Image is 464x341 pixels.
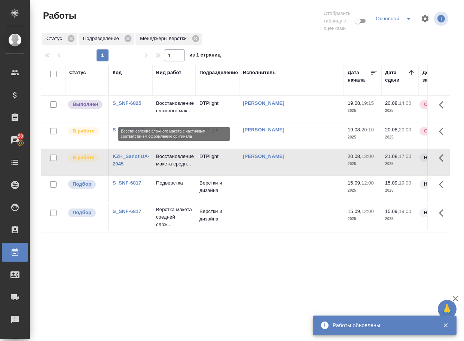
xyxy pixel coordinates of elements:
p: Восстановление макета средн... [156,153,192,168]
button: Здесь прячутся важные кнопки [434,204,452,222]
p: 2025 [385,134,415,141]
p: 20:00 [399,127,411,133]
div: Статус [69,69,86,76]
button: 🙏 [438,300,457,319]
a: S_SNF-6817 [113,180,141,186]
p: 2025 [385,107,415,115]
p: 14:00 [399,100,411,106]
span: 🙏 [441,301,454,317]
p: 19:00 [399,208,411,214]
div: Исполнитель выполняет работу [67,153,104,163]
p: 15.09, [385,180,399,186]
p: Подразделение [83,35,122,42]
p: 12:00 [361,208,374,214]
button: Здесь прячутся важные кнопки [434,176,452,194]
td: DTPlight [196,149,239,175]
p: Срочный [424,127,446,135]
p: 15.09, [348,180,361,186]
p: 20.08, [385,100,399,106]
a: S_SNF-6825 [113,100,141,106]
button: Здесь прячутся важные кнопки [434,96,452,114]
p: Менеджеры верстки [140,35,189,42]
td: DTPlight [196,96,239,122]
div: Подразделение [199,69,238,76]
p: 21.08, [385,153,399,159]
p: Восстановление макета средн... [156,126,192,141]
p: Подбор [73,180,91,188]
div: Статус [42,33,77,45]
p: 19.08, [348,127,361,133]
td: Верстки и дизайна [196,176,239,202]
div: Можно подбирать исполнителей [67,179,104,189]
div: Код [113,69,122,76]
p: Нормальный [424,154,456,161]
a: [PERSON_NAME] [243,100,284,106]
div: Вид работ [156,69,181,76]
span: Работы [41,10,76,22]
p: 17:00 [399,153,411,159]
p: Подбор [73,209,91,216]
span: из 1 страниц [189,51,221,61]
span: Настроить таблицу [416,10,434,28]
td: DTPlight [196,122,239,149]
a: [PERSON_NAME] [243,127,284,133]
p: 19:15 [361,100,374,106]
a: [PERSON_NAME] [243,153,284,159]
a: S_NVRT-5149 [113,127,144,133]
div: split button [374,13,416,25]
span: 50 [13,133,28,140]
p: Подверстка [156,179,192,187]
td: Верстки и дизайна [196,204,239,230]
p: 2025 [348,187,378,194]
div: Можно подбирать исполнителей [67,208,104,218]
p: 19:00 [399,180,411,186]
p: 20.08, [348,153,361,159]
p: Выполнен [73,101,98,108]
p: 2025 [348,107,378,115]
p: Срочный [424,101,446,108]
p: 19.08, [348,100,361,106]
p: 2025 [348,215,378,223]
a: S_SNF-6817 [113,208,141,214]
p: В работе [73,154,94,161]
p: 13:00 [361,153,374,159]
div: Исполнитель выполняет работу [67,126,104,136]
p: 2025 [385,160,415,168]
div: Подразделение [79,33,134,45]
p: 2025 [385,187,415,194]
div: Менеджеры верстки [135,33,202,45]
p: 15.09, [385,208,399,214]
p: Нормальный [424,209,456,216]
p: 12:00 [361,180,374,186]
p: 20.08, [385,127,399,133]
div: Дата сдачи [385,69,407,84]
p: 2025 [348,134,378,141]
p: 2025 [348,160,378,168]
a: 50 [2,131,28,149]
p: 15.09, [348,208,361,214]
p: Статус [46,35,65,42]
div: Исполнитель [243,69,276,76]
div: Доп. статус заказа [422,69,462,84]
div: Исполнитель завершил работу [67,100,104,110]
span: Отобразить таблицу с оценками [324,10,354,32]
p: Восстановление сложного мак... [156,100,192,115]
button: Закрыть [438,322,453,329]
p: В работе [73,127,94,135]
p: 2025 [385,215,415,223]
div: Дата начала [348,69,370,84]
a: KZH_SanofiUA-2045 [113,153,150,167]
p: 20:10 [361,127,374,133]
div: Работы обновлены [333,322,431,329]
button: Здесь прячутся важные кнопки [434,122,452,140]
p: Верстка макета средней слож... [156,206,192,228]
p: Нормальный [424,180,456,188]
